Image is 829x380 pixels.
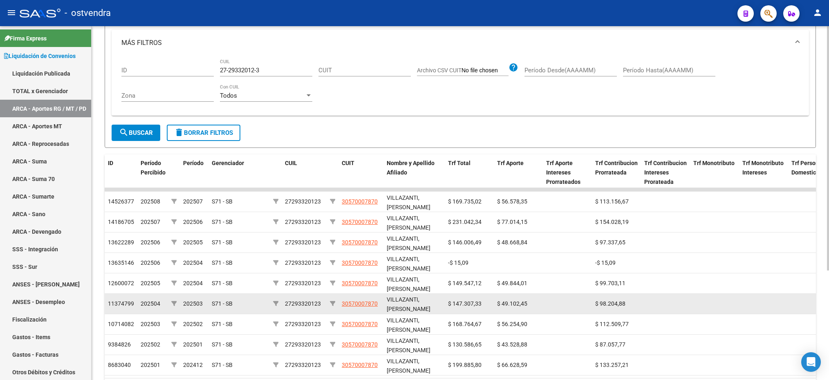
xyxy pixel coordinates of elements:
[387,215,430,231] span: VILLAZANTI, [PERSON_NAME]
[342,160,354,166] span: CUIT
[108,219,134,225] span: 14186705
[497,239,527,246] span: $ 48.668,84
[137,154,168,190] datatable-header-cell: Período Percibido
[285,217,321,227] div: 27293320123
[108,341,131,348] span: 9384826
[595,160,638,176] span: Trf Contribucion Prorrateada
[183,198,203,205] span: 202507
[497,362,527,368] span: $ 66.628,59
[167,125,240,141] button: Borrar Filtros
[108,362,131,368] span: 8683040
[448,160,471,166] span: Trf Total
[121,38,789,47] mat-panel-title: MÁS FILTROS
[108,280,134,286] span: 12600072
[641,154,690,190] datatable-header-cell: Trf Contribucion Intereses Prorateada
[690,154,739,190] datatable-header-cell: Trf Monotributo
[801,352,821,372] div: Open Intercom Messenger
[285,258,321,268] div: 27293320123
[448,300,482,307] span: $ 147.307,33
[448,239,482,246] span: $ 146.006,49
[174,127,184,137] mat-icon: delete
[208,154,270,190] datatable-header-cell: Gerenciador
[595,219,629,225] span: $ 154.028,19
[285,279,321,288] div: 27293320123
[742,160,784,176] span: Trf Monotributo Intereses
[383,154,445,190] datatable-header-cell: Nombre y Apellido Afiliado
[342,321,378,327] span: 30570007870
[183,321,203,327] span: 202502
[595,321,629,327] span: $ 112.509,77
[108,239,134,246] span: 13622289
[112,125,160,141] button: Buscar
[448,198,482,205] span: $ 169.735,02
[448,259,468,266] span: -$ 15,09
[509,63,518,72] mat-icon: help
[546,160,580,185] span: Trf Aporte Intereses Prorrateados
[595,341,625,348] span: $ 87.057,77
[387,338,430,353] span: VILLAZANTI, [PERSON_NAME]
[791,160,824,176] span: Trf Personal Domestico
[595,239,625,246] span: $ 97.337,65
[105,154,137,190] datatable-header-cell: ID
[387,194,430,210] span: VILLAZANTI, [PERSON_NAME]
[141,160,166,176] span: Período Percibido
[112,56,809,116] div: MÁS FILTROS
[141,362,160,368] span: 202501
[212,280,233,286] span: S71 - SB
[212,259,233,266] span: S71 - SB
[183,280,203,286] span: 202504
[108,198,134,205] span: 14526377
[4,34,47,43] span: Firma Express
[342,341,378,348] span: 30570007870
[387,296,430,312] span: VILLAZANTI, [PERSON_NAME]
[445,154,494,190] datatable-header-cell: Trf Total
[387,160,435,176] span: Nombre y Apellido Afiliado
[212,239,233,246] span: S71 - SB
[4,51,76,60] span: Liquidación de Convenios
[183,259,203,266] span: 202504
[342,239,378,246] span: 30570007870
[342,300,378,307] span: 30570007870
[65,4,111,22] span: - ostvendra
[174,129,233,136] span: Borrar Filtros
[108,321,134,327] span: 10714082
[212,321,233,327] span: S71 - SB
[497,280,527,286] span: $ 49.844,01
[543,154,592,190] datatable-header-cell: Trf Aporte Intereses Prorrateados
[285,360,321,370] div: 27293320123
[497,321,527,327] span: $ 56.254,90
[813,8,822,18] mat-icon: person
[462,67,509,74] input: Archivo CSV CUIT
[141,219,160,225] span: 202507
[497,160,524,166] span: Trf Aporte
[141,280,160,286] span: 202505
[497,341,527,348] span: $ 43.528,88
[387,235,430,251] span: VILLAZANTI, [PERSON_NAME]
[338,154,383,190] datatable-header-cell: CUIT
[212,219,233,225] span: S71 - SB
[417,67,462,74] span: Archivo CSV CUIT
[119,127,129,137] mat-icon: search
[108,259,134,266] span: 13635146
[112,30,809,56] mat-expansion-panel-header: MÁS FILTROS
[212,362,233,368] span: S71 - SB
[448,362,482,368] span: $ 199.885,80
[282,154,327,190] datatable-header-cell: CUIL
[387,256,430,272] span: VILLAZANTI, [PERSON_NAME]
[342,280,378,286] span: 30570007870
[180,154,208,190] datatable-header-cell: Período
[141,300,160,307] span: 202504
[595,198,629,205] span: $ 113.156,67
[497,198,527,205] span: $ 56.578,35
[595,259,616,266] span: -$ 15,09
[141,341,160,348] span: 202502
[212,198,233,205] span: S71 - SB
[285,197,321,206] div: 27293320123
[141,259,160,266] span: 202506
[644,160,687,185] span: Trf Contribucion Intereses Prorateada
[285,238,321,247] div: 27293320123
[387,358,430,374] span: VILLAZANTI, [PERSON_NAME]
[183,239,203,246] span: 202505
[183,362,203,368] span: 202412
[108,160,113,166] span: ID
